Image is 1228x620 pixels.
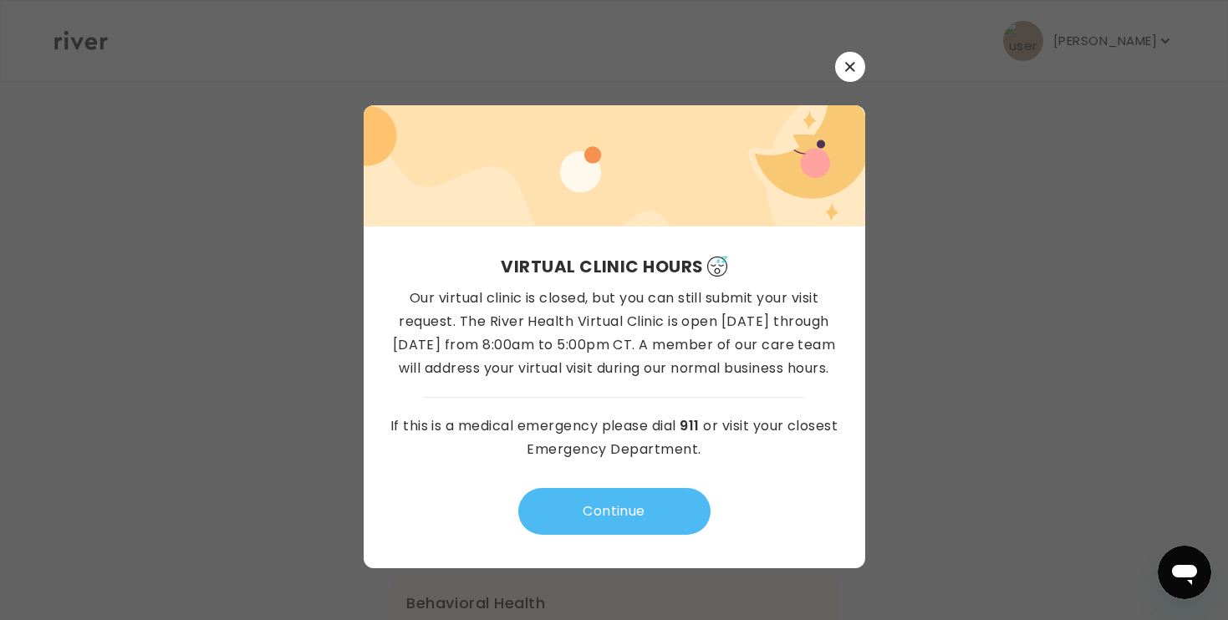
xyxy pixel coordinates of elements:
a: 911 [680,416,699,435]
p: Our virtual clinic is closed, but you can still submit your visit request. The River Health Virtu... [390,287,838,380]
iframe: Button to launch messaging window [1158,546,1211,599]
button: Continue [518,488,711,535]
p: If this is a medical emergency please dial or visit your closest Emergency Department. [390,414,838,461]
h3: Virtual Clinic Hours [501,253,727,280]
